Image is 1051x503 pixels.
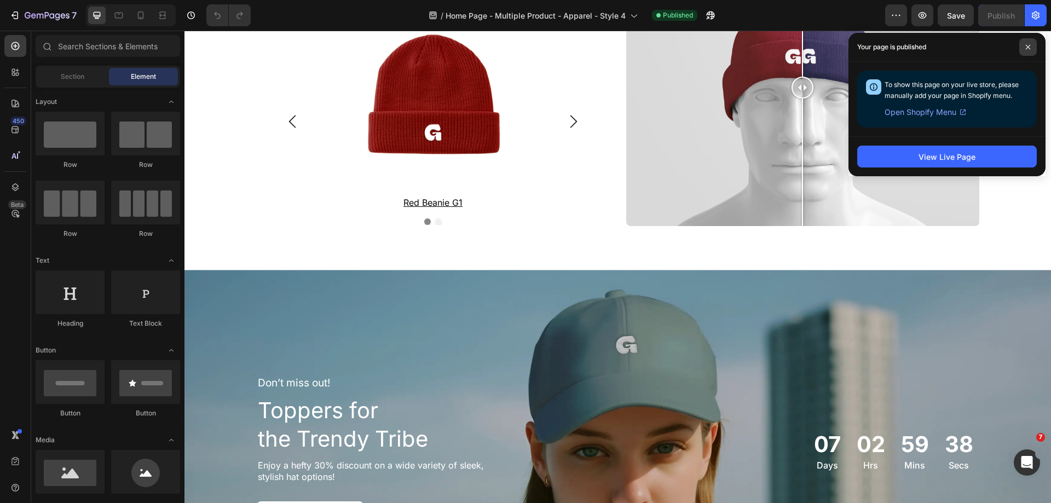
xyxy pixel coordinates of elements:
span: Toggle open [163,93,180,111]
iframe: Intercom live chat [1014,449,1040,476]
div: 02 [672,400,701,428]
p: Mins [717,429,744,441]
span: Published [663,10,693,20]
button: Save [938,4,974,26]
div: Publish [988,10,1015,21]
span: Toggle open [163,431,180,449]
p: 7 [72,9,77,22]
p: Your page is published [857,42,926,53]
iframe: Design area [184,31,1051,503]
div: Beta [8,200,26,209]
span: Home Page - Multiple Product - Apparel - Style 4 [446,10,626,21]
span: Layout [36,97,57,107]
button: Publish [978,4,1024,26]
button: Dot [240,188,246,194]
span: To show this page on your live store, please manually add your page in Shopify menu. [885,80,1019,100]
div: 450 [10,117,26,125]
span: Save [947,11,965,20]
span: Media [36,435,55,445]
div: Text Block [111,319,180,328]
div: Row [36,229,105,239]
div: Undo/Redo [206,4,251,26]
input: Search Sections & Elements [36,35,180,57]
p: Days [630,429,656,441]
div: 59 [717,400,744,428]
span: 7 [1036,433,1045,442]
p: Enjoy a hefty 30% discount on a wide variety of sleek, stylish hat options! [73,429,301,452]
span: Open Shopify Menu [885,106,956,119]
div: Row [36,160,105,170]
div: Row [111,229,180,239]
h2: Toppers for the Trendy Tribe [72,365,431,424]
span: Section [61,72,84,82]
div: Button [111,408,180,418]
span: / [441,10,443,21]
a: Explore Now [72,471,179,495]
button: 7 [4,4,82,26]
span: Element [131,72,156,82]
div: Row [111,160,180,170]
span: Text [36,256,49,265]
button: View Live Page [857,146,1037,167]
button: Dot [251,188,257,194]
p: Don’t miss out! [73,346,301,360]
div: 38 [760,400,789,428]
div: View Live Page [919,151,975,163]
p: Secs [760,429,789,441]
div: Button [36,408,105,418]
button: Carousel Next Arrow [383,84,396,97]
span: Toggle open [163,252,180,269]
div: 07 [630,400,656,428]
span: Toggle open [163,342,180,359]
span: Button [36,345,56,355]
p: Hrs [672,429,701,441]
div: Heading [36,319,105,328]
